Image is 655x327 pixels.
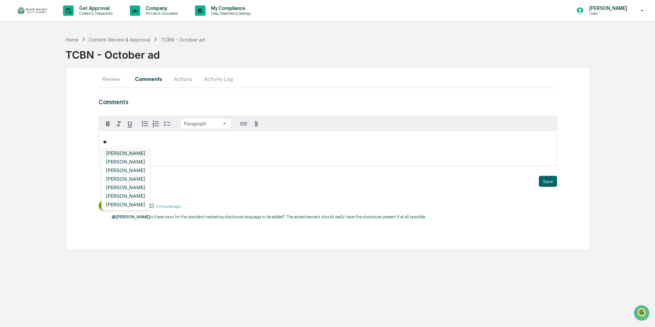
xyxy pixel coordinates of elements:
[112,214,426,220] p: is there room for the standard marketing disclosure language to be added? The advertisement shoul...
[4,132,46,144] a: 🔎Data Lookup
[61,93,80,99] span: 11:23 AM
[113,118,124,129] button: Italic
[99,71,129,87] button: Review
[65,43,655,61] div: TCBN - October ad
[7,122,12,128] div: 🖐️
[539,176,557,187] button: Save
[7,76,46,82] div: Past conversations
[161,37,205,43] div: TCBN - October ad
[154,203,181,209] time: Monday, September 22, 2025 at 1:42:21 PM CDT
[103,174,148,183] div: [PERSON_NAME]
[14,135,43,142] span: Data Lookup
[7,52,19,65] img: 1746055101610-c473b297-6a78-478c-a979-82029cc54cd1
[584,11,631,16] p: Users
[74,5,116,11] p: Get Approval
[50,122,55,128] div: 🗄️
[129,71,168,87] button: Comments
[47,119,88,131] a: 🗄️Attestations
[103,166,148,174] div: [PERSON_NAME]
[99,71,557,87] div: secondary tabs example
[57,93,59,99] span: •
[102,118,113,129] button: Bold
[4,119,47,131] a: 🖐️Preclearance
[7,135,12,141] div: 🔎
[21,93,55,99] span: [PERSON_NAME]
[14,122,44,129] span: Preclearance
[103,192,148,200] div: [PERSON_NAME]
[57,122,85,129] span: Attestations
[89,37,150,43] div: Content Review & Approval
[74,11,116,16] p: Content & Transactions
[14,52,27,65] img: 8933085812038_c878075ebb4cc5468115_72.jpg
[140,11,181,16] p: Policies & Documents
[106,75,125,83] button: See all
[584,5,631,11] p: [PERSON_NAME]
[250,119,262,129] button: Attach files
[206,5,254,11] p: My Compliance
[198,71,238,87] button: Activity Log
[103,149,148,157] div: [PERSON_NAME]
[181,119,231,129] button: Block type
[206,11,254,16] p: Data, Deadlines & Settings
[103,183,148,192] div: [PERSON_NAME]
[65,37,78,43] div: Home
[103,157,148,166] div: [PERSON_NAME]
[68,152,83,157] span: Pylon
[168,71,198,87] button: Actions
[31,59,94,65] div: We're available if you need us!
[7,14,125,25] p: How can we help?
[112,214,150,219] span: @[PERSON_NAME]
[7,87,18,98] img: Joel Crampton
[31,52,112,59] div: Start new chat
[116,54,125,63] button: Start new chat
[99,98,557,106] h3: Comments
[48,151,83,157] a: Powered byPylon
[633,304,652,323] iframe: Open customer support
[103,200,148,209] div: [PERSON_NAME]
[140,5,181,11] p: Company
[124,118,135,129] button: Underline
[16,6,49,15] img: logo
